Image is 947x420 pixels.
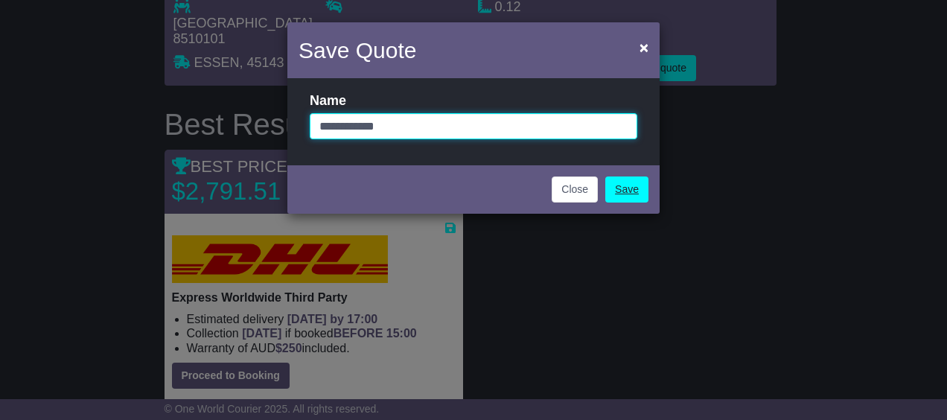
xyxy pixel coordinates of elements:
button: Close [632,32,656,63]
button: Close [552,176,598,203]
a: Save [605,176,648,203]
label: Name [310,93,346,109]
span: × [640,39,648,56]
h4: Save Quote [299,34,416,67]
